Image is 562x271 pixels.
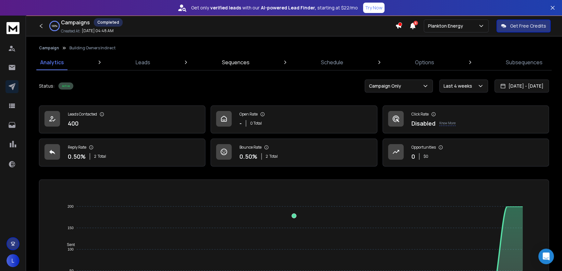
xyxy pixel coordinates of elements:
[411,145,436,150] p: Opportunities
[136,58,150,66] p: Leads
[68,112,97,117] p: Leads Contacted
[239,112,258,117] p: Open Rate
[415,58,434,66] p: Options
[191,5,358,11] p: Get only with our starting at $22/mo
[365,5,383,11] p: Try Now
[428,23,466,29] p: Plankton Energy
[132,55,154,70] a: Leads
[6,254,19,267] button: L
[261,5,316,11] strong: AI-powered Lead Finder,
[411,112,429,117] p: Click Rate
[68,152,86,161] p: 0.50 %
[444,83,475,89] p: Last 4 weeks
[239,119,242,128] p: -
[6,22,19,34] img: logo
[62,242,75,247] span: Sent
[250,121,262,126] p: 0 Total
[496,19,551,32] button: Get Free Credits
[411,55,438,70] a: Options
[239,152,257,161] p: 0.50 %
[69,45,116,51] p: Building Owners Indirect
[383,105,549,133] a: Click RateDisabledKnow More
[82,28,114,33] p: [DATE] 04:48 AM
[411,119,435,128] p: Disabled
[222,58,250,66] p: Sequences
[423,154,428,159] p: $ 0
[510,23,546,29] p: Get Free Credits
[52,24,57,28] p: 100 %
[269,154,278,159] span: Total
[39,83,55,89] p: Status:
[58,82,73,90] div: Active
[506,58,543,66] p: Subsequences
[67,226,73,230] tspan: 150
[61,18,90,26] h1: Campaigns
[321,58,343,66] p: Schedule
[68,145,86,150] p: Reply Rate
[363,3,385,13] button: Try Now
[68,119,79,128] p: 400
[211,105,377,133] a: Open Rate-0 Total
[36,55,68,70] a: Analytics
[495,80,549,92] button: [DATE] - [DATE]
[210,5,241,11] strong: verified leads
[40,58,64,66] p: Analytics
[411,152,415,161] p: 0
[439,121,456,126] p: Know More
[502,55,546,70] a: Subsequences
[61,29,80,34] p: Created At:
[39,139,205,166] a: Reply Rate0.50%2Total
[413,21,418,25] span: 6
[218,55,253,70] a: Sequences
[39,105,205,133] a: Leads Contacted400
[67,204,73,208] tspan: 200
[369,83,404,89] p: Campaign Only
[538,249,554,264] div: Open Intercom Messenger
[39,45,59,51] button: Campaign
[239,145,262,150] p: Bounce Rate
[94,18,123,27] div: Completed
[94,154,96,159] span: 2
[67,247,73,251] tspan: 100
[211,139,377,166] a: Bounce Rate0.50%2Total
[383,139,549,166] a: Opportunities0$0
[98,154,106,159] span: Total
[317,55,347,70] a: Schedule
[266,154,268,159] span: 2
